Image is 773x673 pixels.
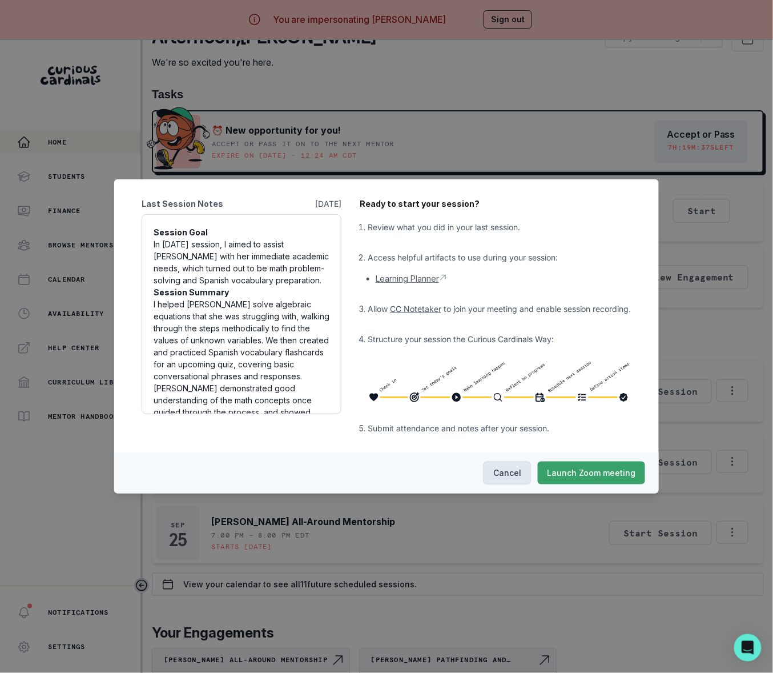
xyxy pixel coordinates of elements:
[376,274,447,283] a: Learning Planner
[368,422,631,434] p: Submit attendance and notes after your session.
[368,221,631,233] p: Review what you did in your last session.
[315,198,341,210] p: [DATE]
[154,287,229,297] b: Session Summary
[154,238,329,286] p: In [DATE] session, I aimed to assist [PERSON_NAME] with her immediate academic needs, which turne...
[154,298,329,466] p: I helped [PERSON_NAME] solve algebraic equations that she was struggling with, walking through th...
[142,198,223,210] p: Last Session Notes
[538,462,645,484] button: Launch Zoom meeting
[360,198,631,210] p: Ready to start your session?
[390,304,441,314] p: CC Notetaker
[484,462,531,484] button: Cancel
[368,251,631,263] p: Access helpful artifacts to use during your session:
[368,360,631,404] img: Curious Cardinals Way
[368,303,631,315] p: Allow to join your meeting and enable session recording.
[154,227,208,237] b: Session Goal
[734,634,762,662] div: Open Intercom Messenger
[368,333,631,345] p: Structure your session the Curious Cardinals Way:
